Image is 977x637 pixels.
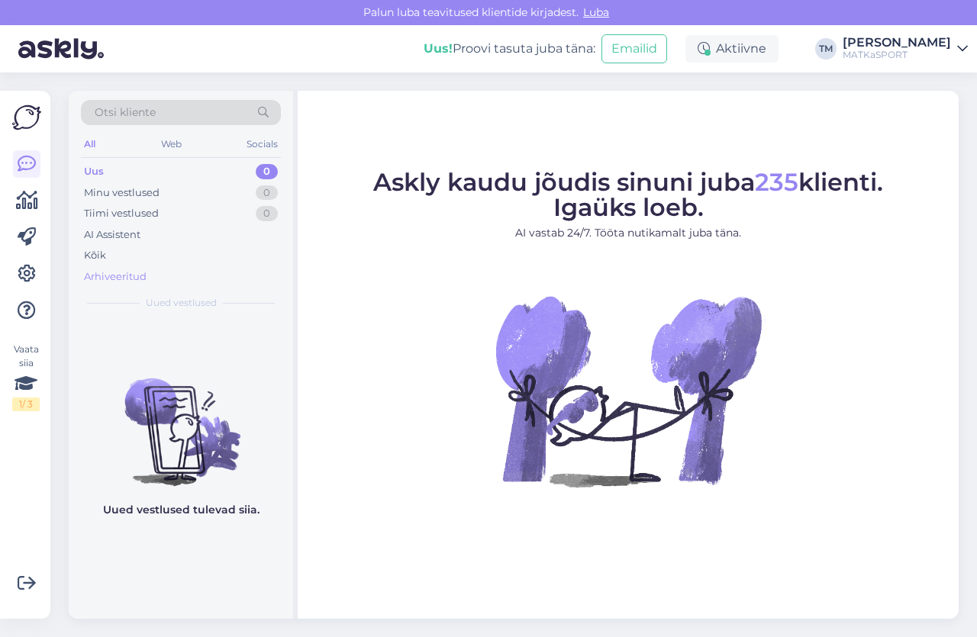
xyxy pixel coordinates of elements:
div: Tiimi vestlused [84,206,159,221]
div: [PERSON_NAME] [843,37,951,49]
img: Askly Logo [12,103,41,132]
div: Web [158,134,185,154]
div: TM [815,38,837,60]
div: 0 [256,185,278,201]
div: Proovi tasuta juba täna: [424,40,595,58]
div: Aktiivne [685,35,779,63]
p: AI vastab 24/7. Tööta nutikamalt juba täna. [373,225,883,241]
span: Uued vestlused [146,296,217,310]
button: Emailid [601,34,667,63]
div: Minu vestlused [84,185,160,201]
div: MATKaSPORT [843,49,951,61]
div: Vaata siia [12,343,40,411]
img: No Chat active [491,253,766,528]
a: [PERSON_NAME]MATKaSPORT [843,37,968,61]
div: Arhiveeritud [84,269,147,285]
span: Luba [579,5,614,19]
span: Askly kaudu jõudis sinuni juba klienti. Igaüks loeb. [373,167,883,222]
div: All [81,134,98,154]
div: 1 / 3 [12,397,40,411]
div: 0 [256,206,278,221]
img: No chats [69,351,293,488]
span: Otsi kliente [95,105,156,121]
p: Uued vestlused tulevad siia. [103,502,260,518]
div: Socials [243,134,281,154]
div: Uus [84,164,104,179]
span: 235 [755,167,798,197]
div: Kõik [84,248,106,263]
div: AI Assistent [84,227,140,243]
div: 0 [256,164,278,179]
b: Uus! [424,41,453,56]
